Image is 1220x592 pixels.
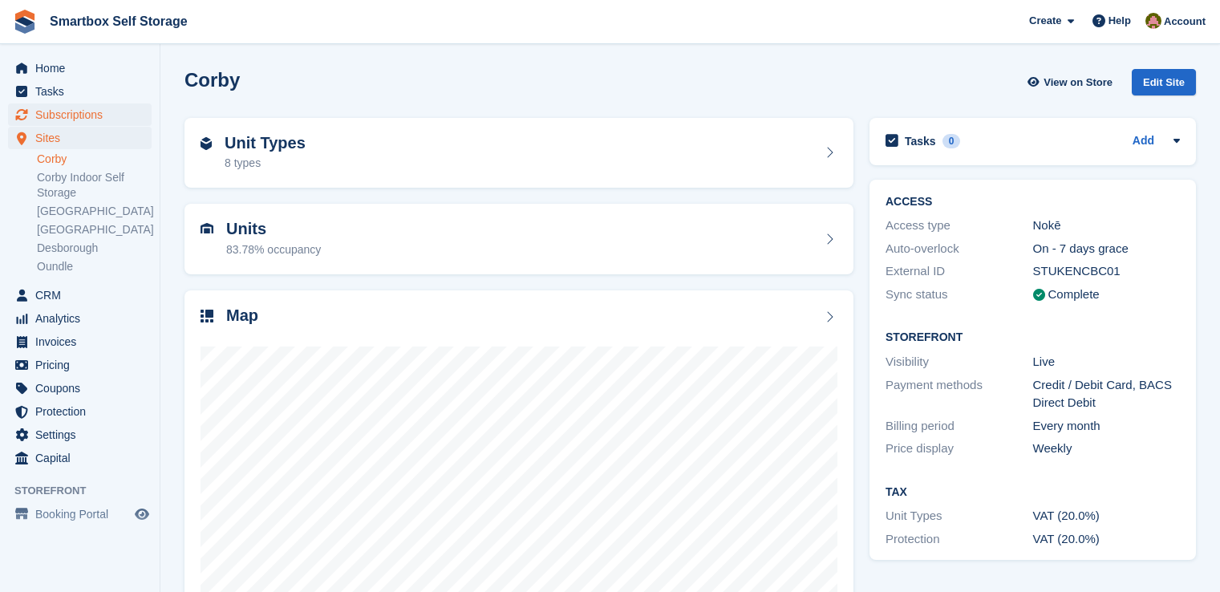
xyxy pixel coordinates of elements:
a: Oundle [37,259,152,274]
h2: Unit Types [225,134,306,152]
span: CRM [35,284,132,306]
a: Unit Types 8 types [184,118,853,189]
a: menu [8,57,152,79]
a: menu [8,377,152,399]
h2: Tasks [905,134,936,148]
div: Access type [886,217,1033,235]
img: stora-icon-8386f47178a22dfd0bd8f6a31ec36ba5ce8667c1dd55bd0f319d3a0aa187defe.svg [13,10,37,34]
a: Preview store [132,505,152,524]
img: Alex Selenitsas [1145,13,1161,29]
img: map-icn-33ee37083ee616e46c38cad1a60f524a97daa1e2b2c8c0bc3eb3415660979fc1.svg [201,310,213,322]
a: Desborough [37,241,152,256]
span: Analytics [35,307,132,330]
h2: ACCESS [886,196,1180,209]
div: Payment methods [886,376,1033,412]
div: Billing period [886,417,1033,436]
div: Every month [1033,417,1181,436]
span: Account [1164,14,1206,30]
span: Settings [35,424,132,446]
span: Booking Portal [35,503,132,525]
div: 0 [942,134,961,148]
div: Weekly [1033,440,1181,458]
a: Units 83.78% occupancy [184,204,853,274]
a: menu [8,103,152,126]
span: Storefront [14,483,160,499]
div: External ID [886,262,1033,281]
a: menu [8,127,152,149]
div: 8 types [225,155,306,172]
div: Protection [886,530,1033,549]
div: VAT (20.0%) [1033,507,1181,525]
div: Unit Types [886,507,1033,525]
div: Visibility [886,353,1033,371]
a: [GEOGRAPHIC_DATA] [37,204,152,219]
div: VAT (20.0%) [1033,530,1181,549]
a: menu [8,284,152,306]
h2: Storefront [886,331,1180,344]
a: [GEOGRAPHIC_DATA] [37,222,152,237]
div: Auto-overlock [886,240,1033,258]
a: menu [8,424,152,446]
div: 83.78% occupancy [226,241,321,258]
span: Invoices [35,330,132,353]
span: Tasks [35,80,132,103]
a: menu [8,447,152,469]
span: Sites [35,127,132,149]
a: menu [8,80,152,103]
div: Live [1033,353,1181,371]
span: View on Store [1044,75,1113,91]
a: Add [1133,132,1154,151]
h2: Units [226,220,321,238]
span: Coupons [35,377,132,399]
a: menu [8,307,152,330]
div: On - 7 days grace [1033,240,1181,258]
div: Sync status [886,286,1033,304]
img: unit-type-icn-2b2737a686de81e16bb02015468b77c625bbabd49415b5ef34ead5e3b44a266d.svg [201,137,212,150]
span: Capital [35,447,132,469]
a: menu [8,400,152,423]
a: Corby Indoor Self Storage [37,170,152,201]
h2: Tax [886,486,1180,499]
a: menu [8,330,152,353]
a: menu [8,354,152,376]
div: STUKENCBC01 [1033,262,1181,281]
a: Smartbox Self Storage [43,8,194,34]
div: Credit / Debit Card, BACS Direct Debit [1033,376,1181,412]
div: Price display [886,440,1033,458]
span: Pricing [35,354,132,376]
span: Create [1029,13,1061,29]
span: Home [35,57,132,79]
a: Corby [37,152,152,167]
a: View on Store [1025,69,1119,95]
div: Complete [1048,286,1100,304]
h2: Map [226,306,258,325]
span: Protection [35,400,132,423]
a: Edit Site [1132,69,1196,102]
div: Nokē [1033,217,1181,235]
div: Edit Site [1132,69,1196,95]
span: Subscriptions [35,103,132,126]
a: menu [8,503,152,525]
img: unit-icn-7be61d7bf1b0ce9d3e12c5938cc71ed9869f7b940bace4675aadf7bd6d80202e.svg [201,223,213,234]
h2: Corby [184,69,240,91]
span: Help [1109,13,1131,29]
